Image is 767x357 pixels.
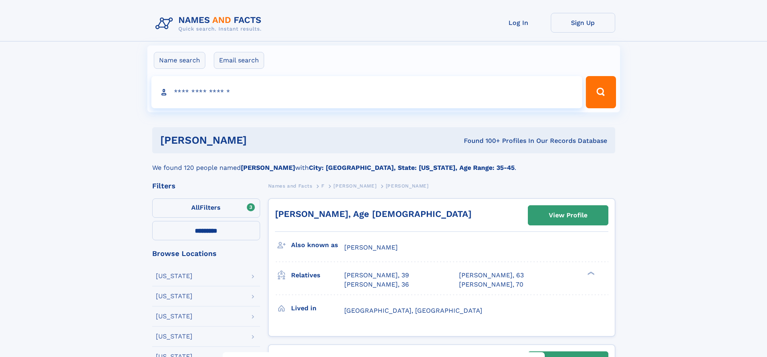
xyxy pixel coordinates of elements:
[459,280,523,289] a: [PERSON_NAME], 70
[333,181,376,191] a: [PERSON_NAME]
[156,313,192,320] div: [US_STATE]
[344,280,409,289] a: [PERSON_NAME], 36
[214,52,264,69] label: Email search
[152,198,260,218] label: Filters
[355,136,607,145] div: Found 100+ Profiles In Our Records Database
[551,13,615,33] a: Sign Up
[291,268,344,282] h3: Relatives
[309,164,515,171] b: City: [GEOGRAPHIC_DATA], State: [US_STATE], Age Range: 35-45
[151,76,583,108] input: search input
[160,135,356,145] h1: [PERSON_NAME]
[154,52,205,69] label: Name search
[486,13,551,33] a: Log In
[333,183,376,189] span: [PERSON_NAME]
[344,244,398,251] span: [PERSON_NAME]
[156,293,192,299] div: [US_STATE]
[156,333,192,340] div: [US_STATE]
[291,301,344,315] h3: Lived in
[344,307,482,314] span: [GEOGRAPHIC_DATA], [GEOGRAPHIC_DATA]
[152,250,260,257] div: Browse Locations
[585,271,595,276] div: ❯
[275,209,471,219] a: [PERSON_NAME], Age [DEMOGRAPHIC_DATA]
[156,273,192,279] div: [US_STATE]
[152,13,268,35] img: Logo Names and Facts
[344,271,409,280] a: [PERSON_NAME], 39
[321,183,325,189] span: F
[268,181,312,191] a: Names and Facts
[152,153,615,173] div: We found 120 people named with .
[191,204,200,211] span: All
[321,181,325,191] a: F
[459,271,524,280] a: [PERSON_NAME], 63
[528,206,608,225] a: View Profile
[241,164,295,171] b: [PERSON_NAME]
[386,183,429,189] span: [PERSON_NAME]
[586,76,616,108] button: Search Button
[291,238,344,252] h3: Also known as
[549,206,587,225] div: View Profile
[152,182,260,190] div: Filters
